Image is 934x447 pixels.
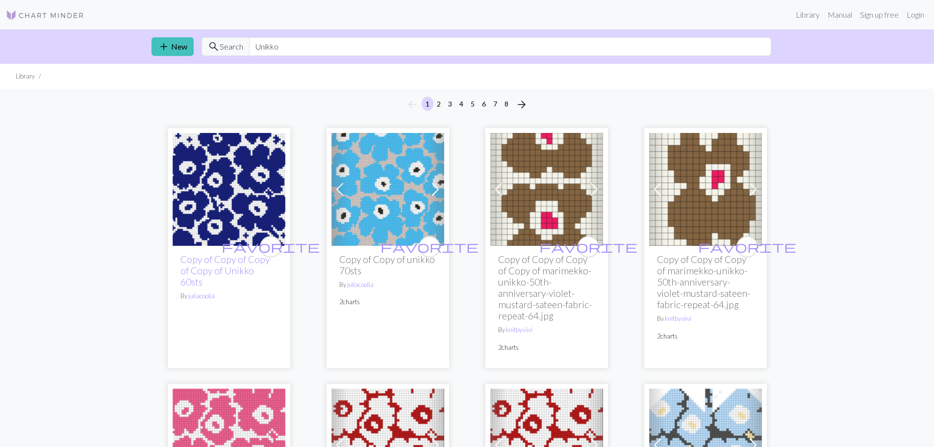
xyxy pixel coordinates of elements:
[698,239,796,254] span: favorite
[222,237,320,257] i: favourite
[403,97,531,112] nav: Page navigation
[478,97,490,111] button: 6
[649,184,762,193] a: marimekko-unikko-50th-anniversary-violet-mustard-sateen-fabric-repeat-64.jpg
[490,184,603,193] a: marimekko-unikko-50th-anniversary-violet-mustard-sateen-fabric-repeat-64.jpg
[649,133,762,246] img: marimekko-unikko-50th-anniversary-violet-mustard-sateen-fabric-repeat-64.jpg
[512,97,531,112] button: Next
[489,97,501,111] button: 7
[516,98,528,111] span: arrow_forward
[158,40,170,53] span: add
[222,239,320,254] span: favorite
[380,239,479,254] span: favorite
[380,237,479,257] i: favourite
[208,40,220,53] span: search
[539,239,637,254] span: favorite
[516,99,528,110] i: Next
[331,184,444,193] a: unikko.jpg
[339,254,436,276] h2: Copy of Copy of unikko 70sts
[657,332,754,341] p: 2 charts
[490,133,603,246] img: marimekko-unikko-50th-anniversary-violet-mustard-sateen-fabric-repeat-64.jpg
[16,72,35,81] li: Library
[539,237,637,257] i: favourite
[657,314,754,323] p: By
[180,291,278,301] p: By
[578,236,599,258] button: favourite
[698,237,796,257] i: favourite
[331,133,444,246] img: unikko.jpg
[455,97,467,111] button: 4
[339,280,436,289] p: By
[180,254,270,288] a: Copy of Copy of Copy of Copy of Unikko 60sts
[665,315,691,322] a: knitbyviivi
[792,5,824,25] a: Library
[433,97,445,111] button: 2
[339,297,436,307] p: 2 charts
[903,5,928,25] a: Login
[498,343,595,352] p: 2 charts
[347,281,374,289] a: juliacoolia
[498,325,595,335] p: By
[173,133,285,246] img: Unikko
[422,97,433,111] button: 1
[6,9,84,21] img: Logo
[657,254,754,310] h2: Copy of Copy of Copy of marimekko-unikko-50th-anniversary-violet-mustard-sateen-fabric-repeat-64.jpg
[151,37,194,56] a: New
[467,97,479,111] button: 5
[220,41,243,53] span: Search
[736,236,758,258] button: favourite
[824,5,856,25] a: Manual
[506,326,532,334] a: knitbyviivi
[444,97,456,111] button: 3
[188,292,215,300] a: juliacoolia
[501,97,512,111] button: 8
[260,236,281,258] button: favourite
[498,254,595,321] h2: Copy of Copy of Copy of Copy of marimekko-unikko-50th-anniversary-violet-mustard-sateen-fabric-re...
[173,184,285,193] a: Unikko
[419,236,440,258] button: favourite
[856,5,903,25] a: Sign up free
